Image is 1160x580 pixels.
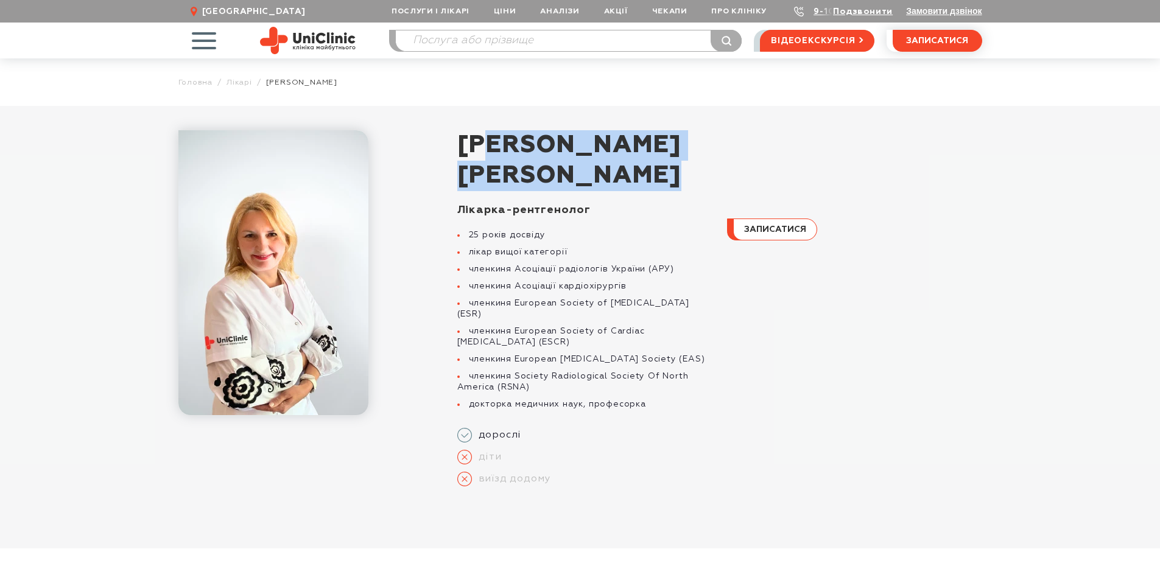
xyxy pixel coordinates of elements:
[457,203,712,217] div: Лікарка-рентгенолог
[396,30,742,51] input: Послуга або прізвище
[457,246,712,257] li: лікар вищої категорії
[457,298,712,320] li: членкиня European Society of [MEDICAL_DATA] (ESR)
[771,30,855,51] span: відеоекскурсія
[260,27,356,54] img: Uniclinic
[457,229,712,240] li: 25 років досвіду
[744,225,806,234] span: записатися
[727,218,817,240] button: записатися
[472,429,522,441] span: дорослі
[227,78,252,87] a: Лікарі
[760,30,874,52] a: відеоекскурсія
[266,78,337,87] span: [PERSON_NAME]
[457,130,982,191] h1: [PERSON_NAME]
[457,130,982,161] span: [PERSON_NAME]
[457,399,712,410] li: докторка медичних наук, професорка
[178,78,213,87] a: Головна
[472,473,551,485] span: виїзд додому
[457,264,712,274] li: членкиня Асоціації радіологів України (АРУ)
[457,371,712,393] li: членкиня Society Radiological Society Of North America (RSNA)
[893,30,982,52] button: записатися
[202,6,306,17] span: [GEOGRAPHIC_DATA]
[814,7,840,16] a: 9-103
[906,37,968,45] span: записатися
[457,354,712,365] li: членкиня European [MEDICAL_DATA] Society (EAS)
[472,451,502,463] span: діти
[833,7,893,16] a: Подзвонити
[178,130,368,415] img: Федьків Світлана Володимирівна
[457,326,712,348] li: членкиня European Society of Cardiac [MEDICAL_DATA] (ESCR)
[906,6,982,16] button: Замовити дзвінок
[457,281,712,292] li: членкиня Асоціації кардіохірургів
